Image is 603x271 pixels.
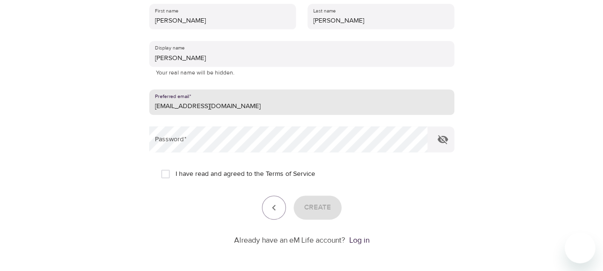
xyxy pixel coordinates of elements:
[349,235,369,245] a: Log in
[234,235,345,246] p: Already have an eM Life account?
[266,169,315,179] a: Terms of Service
[176,169,315,179] span: I have read and agreed to the
[565,233,595,263] iframe: Button to launch messaging window
[156,68,448,78] p: Your real name will be hidden.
